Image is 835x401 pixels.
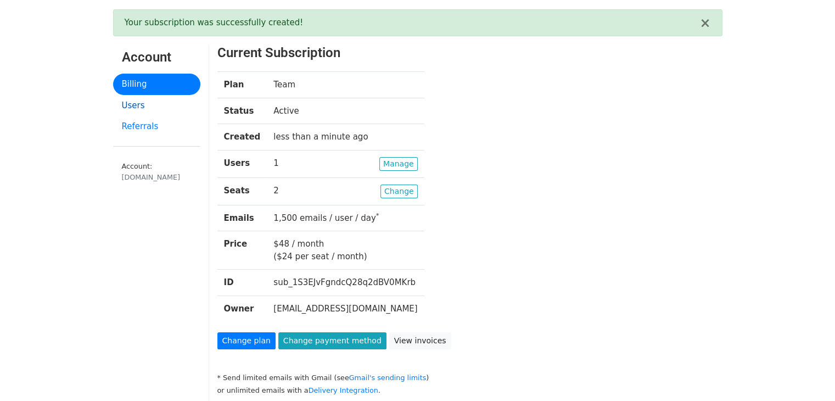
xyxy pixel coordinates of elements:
a: Change [380,185,418,198]
button: × [699,16,710,30]
th: Owner [217,296,267,321]
iframe: Chat Widget [780,348,835,401]
a: Change plan [217,332,276,349]
div: Your subscription was successfully created! [125,16,700,29]
td: $48 / month ($24 per seat / month) [267,231,424,270]
a: Change payment method [278,332,386,349]
a: View invoices [389,332,451,349]
th: Emails [217,205,267,231]
a: Manage [379,157,418,171]
td: 1,500 emails / user / day [267,205,424,231]
small: * Send limited emails with Gmail (see ) or unlimited emails with a . [217,374,429,394]
td: Team [267,72,424,98]
th: ID [217,270,267,296]
th: Status [217,98,267,124]
td: Active [267,98,424,124]
th: Created [217,124,267,151]
h3: Current Subscription [217,45,679,61]
th: Plan [217,72,267,98]
div: [DOMAIN_NAME] [122,172,192,182]
a: Billing [113,74,200,95]
td: 2 [267,177,424,205]
td: 1 [267,150,424,177]
th: Seats [217,177,267,205]
th: Users [217,150,267,177]
td: less than a minute ago [267,124,424,151]
h3: Account [122,49,192,65]
a: Referrals [113,116,200,137]
a: Users [113,95,200,116]
td: sub_1S3EJvFgndcQ28q2dBV0MKrb [267,270,424,296]
th: Price [217,231,267,270]
small: Account: [122,162,192,183]
a: Delivery Integration [309,386,378,394]
a: Gmail's sending limits [349,374,427,382]
td: [EMAIL_ADDRESS][DOMAIN_NAME] [267,296,424,321]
